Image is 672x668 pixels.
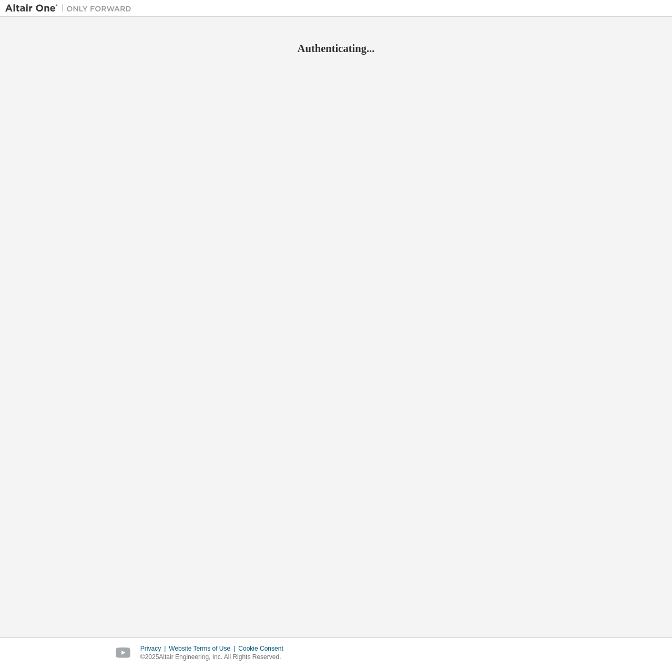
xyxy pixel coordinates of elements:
[140,644,169,653] div: Privacy
[169,644,238,653] div: Website Terms of Use
[238,644,289,653] div: Cookie Consent
[5,3,137,14] img: Altair One
[116,647,131,659] img: youtube.svg
[5,42,667,55] h2: Authenticating...
[140,653,290,662] p: © 2025 Altair Engineering, Inc. All Rights Reserved.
